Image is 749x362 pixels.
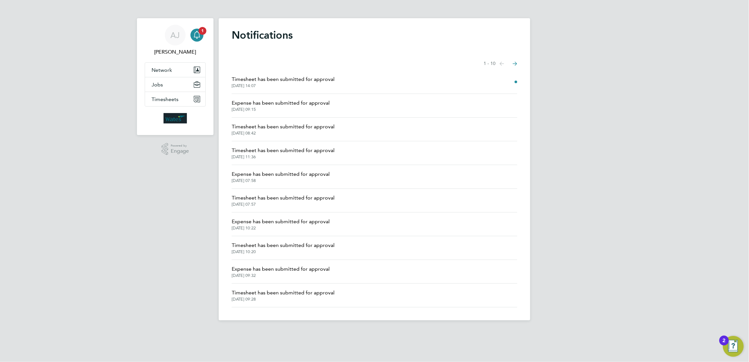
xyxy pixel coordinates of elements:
span: Timesheet has been submitted for approval [232,194,335,202]
span: Aruna Jassal [145,48,206,56]
img: wates-logo-retina.png [164,113,187,123]
a: Timesheet has been submitted for approval[DATE] 07:57 [232,194,335,207]
span: [DATE] 10:20 [232,249,335,254]
a: Timesheet has been submitted for approval[DATE] 14:07 [232,75,335,88]
a: 1 [190,25,203,45]
span: 1 - 10 [484,60,496,67]
button: Jobs [145,77,205,92]
a: Powered byEngage [162,143,189,155]
span: AJ [171,31,180,39]
span: [DATE] 09:32 [232,273,330,278]
span: Timesheet has been submitted for approval [232,75,335,83]
span: Expense has been submitted for approval [232,99,330,107]
nav: Select page of notifications list [484,57,517,70]
span: Timesheet has been submitted for approval [232,241,335,249]
span: Powered by [171,143,189,149]
span: Timesheet has been submitted for approval [232,147,335,154]
a: Go to home page [145,113,206,123]
a: Timesheet has been submitted for approval[DATE] 08:42 [232,123,335,136]
span: Timesheet has been submitted for approval [232,123,335,131]
span: [DATE] 09:15 [232,107,330,112]
nav: Main navigation [137,18,214,135]
span: 1 [199,27,206,35]
a: Timesheet has been submitted for approval[DATE] 10:20 [232,241,335,254]
span: Timesheet has been submitted for approval [232,289,335,297]
span: Timesheets [152,96,178,102]
span: Jobs [152,82,163,88]
span: [DATE] 08:42 [232,131,335,136]
a: Expense has been submitted for approval[DATE] 09:15 [232,99,330,112]
button: Timesheets [145,92,205,106]
a: Expense has been submitted for approval[DATE] 09:32 [232,265,330,278]
span: [DATE] 14:07 [232,83,335,88]
span: [DATE] 10:22 [232,226,330,231]
span: Expense has been submitted for approval [232,170,330,178]
div: 2 [723,341,726,349]
span: [DATE] 09:28 [232,297,335,302]
span: Expense has been submitted for approval [232,218,330,226]
span: [DATE] 07:58 [232,178,330,183]
button: Network [145,63,205,77]
a: Timesheet has been submitted for approval[DATE] 09:28 [232,289,335,302]
a: AJ[PERSON_NAME] [145,25,206,56]
h1: Notifications [232,29,517,42]
span: Expense has been submitted for approval [232,265,330,273]
button: Open Resource Center, 2 new notifications [723,336,744,357]
a: Timesheet has been submitted for approval[DATE] 11:36 [232,147,335,160]
span: Network [152,67,172,73]
a: Expense has been submitted for approval[DATE] 10:22 [232,218,330,231]
span: Engage [171,149,189,154]
a: Expense has been submitted for approval[DATE] 07:58 [232,170,330,183]
span: [DATE] 11:36 [232,154,335,160]
span: [DATE] 07:57 [232,202,335,207]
